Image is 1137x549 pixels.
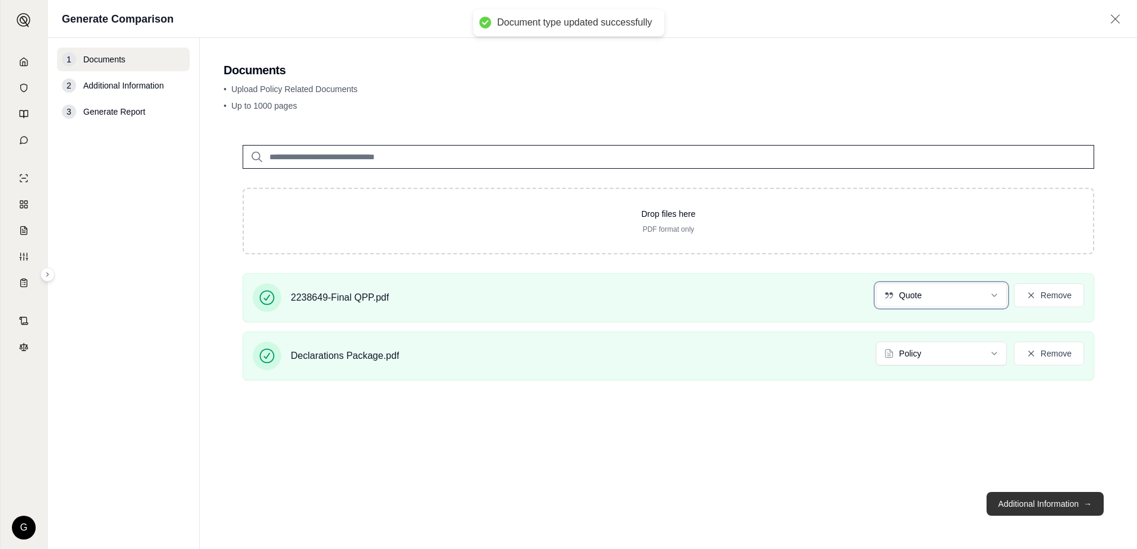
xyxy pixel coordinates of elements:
[291,291,389,305] span: 2238649-Final QPP.pdf
[8,219,40,242] a: Claim Coverage
[224,84,227,94] span: •
[987,492,1104,516] button: Additional Information→
[8,245,40,269] a: Custom Report
[12,8,36,32] button: Expand sidebar
[263,208,1074,220] p: Drop files here
[83,80,164,91] span: Additional Information
[231,101,297,111] span: Up to 1000 pages
[497,17,652,29] div: Document type updated successfully
[62,11,174,27] h1: Generate Comparison
[1083,498,1092,510] span: →
[8,271,40,295] a: Coverage Table
[8,335,40,359] a: Legal Search Engine
[8,309,40,333] a: Contract Analysis
[40,267,55,282] button: Expand sidebar
[83,53,125,65] span: Documents
[12,516,36,539] div: G
[62,52,76,67] div: 1
[1014,283,1084,307] button: Remove
[83,106,145,118] span: Generate Report
[224,62,1113,78] h2: Documents
[8,128,40,152] a: Chat
[8,76,40,100] a: Documents Vault
[1014,342,1084,365] button: Remove
[8,102,40,126] a: Prompt Library
[231,84,357,94] span: Upload Policy Related Documents
[8,193,40,216] a: Policy Comparisons
[17,13,31,27] img: Expand sidebar
[291,349,399,363] span: Declarations Package.pdf
[62,78,76,93] div: 2
[224,101,227,111] span: •
[8,166,40,190] a: Single Policy
[62,105,76,119] div: 3
[263,225,1074,234] p: PDF format only
[8,50,40,74] a: Home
